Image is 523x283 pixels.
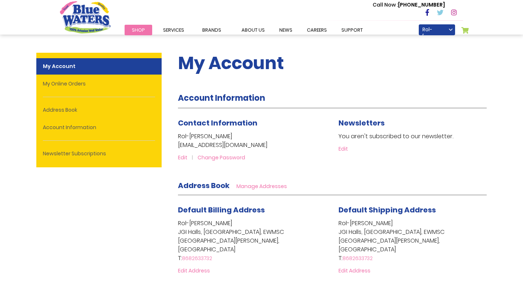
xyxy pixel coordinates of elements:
[236,183,287,190] a: Manage Addresses
[338,267,370,274] a: Edit Address
[178,51,284,75] span: My Account
[373,1,445,9] p: [PHONE_NUMBER]
[198,154,245,161] a: Change Password
[60,1,111,33] a: store logo
[132,27,145,33] span: Shop
[272,25,300,35] a: News
[342,255,373,262] a: 8682633732
[178,92,265,104] strong: Account Information
[178,132,326,150] p: Rol-[PERSON_NAME] [EMAIL_ADDRESS][DOMAIN_NAME]
[178,219,326,263] address: Rol-[PERSON_NAME] JGI Halls, [GEOGRAPHIC_DATA], EWMSC [GEOGRAPHIC_DATA][PERSON_NAME], [GEOGRAPHIC...
[178,180,230,191] strong: Address Book
[419,24,455,35] a: Rol-[PERSON_NAME]
[36,146,162,162] a: Newsletter Subscriptions
[178,154,187,161] span: Edit
[202,27,221,33] span: Brands
[36,102,162,118] a: Address Book
[338,145,348,152] a: Edit
[178,205,265,215] span: Default Billing Address
[36,58,162,75] strong: My Account
[338,118,385,128] span: Newsletters
[178,154,196,161] a: Edit
[178,118,258,128] span: Contact Information
[36,119,162,136] a: Account Information
[234,25,272,35] a: about us
[182,255,212,262] a: 8682633732
[334,25,370,35] a: support
[338,205,436,215] span: Default Shipping Address
[300,25,334,35] a: careers
[373,1,398,8] span: Call Now :
[163,27,184,33] span: Services
[338,132,487,141] p: You aren't subscribed to our newsletter.
[36,76,162,92] a: My Online Orders
[178,267,210,274] a: Edit Address
[338,219,487,263] address: Rol-[PERSON_NAME] JGI Halls, [GEOGRAPHIC_DATA], EWMSC [GEOGRAPHIC_DATA][PERSON_NAME], [GEOGRAPHIC...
